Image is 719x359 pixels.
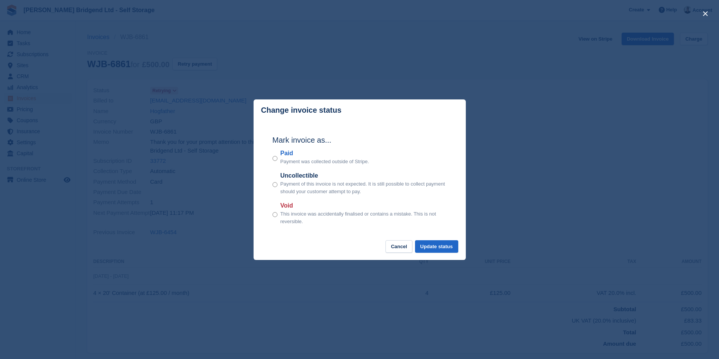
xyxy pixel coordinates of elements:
label: Void [280,201,447,210]
p: Payment of this invoice is not expected. It is still possible to collect payment should your cust... [280,180,447,195]
label: Paid [280,149,369,158]
p: Change invoice status [261,106,341,115]
h2: Mark invoice as... [273,134,447,146]
button: Cancel [385,240,412,253]
button: Update status [415,240,458,253]
p: Payment was collected outside of Stripe. [280,158,369,165]
button: close [699,8,711,20]
label: Uncollectible [280,171,447,180]
p: This invoice was accidentally finalised or contains a mistake. This is not reversible. [280,210,447,225]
